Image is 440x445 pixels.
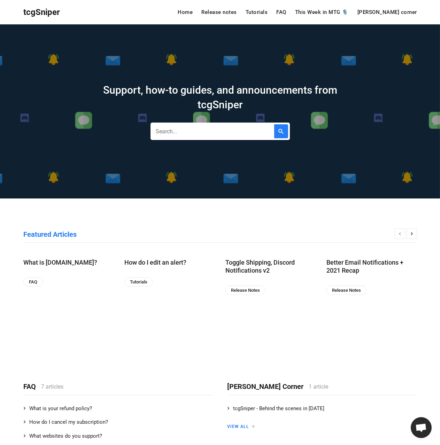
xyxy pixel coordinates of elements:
[326,286,366,295] a: Release Notes
[150,123,290,140] input: Search...
[23,5,60,19] a: tcgSniper
[227,402,417,416] a: tcgSniper - Behind the scenes in [DATE]
[23,7,60,17] span: tcgSniper
[225,286,265,295] a: Release Notes
[23,258,114,266] a: What is [DOMAIN_NAME]?
[357,10,417,15] a: [PERSON_NAME] corner
[23,277,43,287] a: FAQ
[23,416,213,430] a: How do I cancel my subscription?
[23,402,213,416] a: What is your refund policy?
[246,10,268,15] a: Tutorials
[225,258,316,275] a: Toggle Shipping, Discord Notifications v2
[227,423,417,430] a: View All
[90,83,351,112] div: Support, how-to guides, and announcements from tcgSniper
[309,382,328,391] div: 1 article
[201,10,237,15] a: Release notes
[178,10,193,15] a: Home
[295,10,349,15] a: This Week in MTG 🎙️
[23,382,36,391] h2: FAQ
[326,258,417,275] a: Better Email Notifications + 2021 Recap
[23,230,77,239] h2: Featured Articles
[411,417,432,438] div: Open chat
[276,10,286,15] a: FAQ
[124,258,215,266] a: How do I edit an alert?
[41,382,63,391] div: 7 articles
[227,382,303,391] h2: [PERSON_NAME] Corner
[124,277,153,287] a: Tutorials
[23,430,213,444] a: What websites do you support?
